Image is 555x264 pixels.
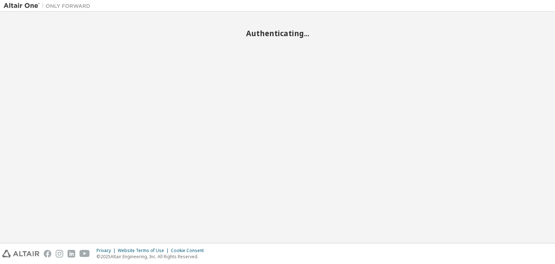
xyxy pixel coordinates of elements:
[96,248,118,254] div: Privacy
[4,2,94,9] img: Altair One
[79,250,90,257] img: youtube.svg
[2,250,39,257] img: altair_logo.svg
[68,250,75,257] img: linkedin.svg
[4,29,551,38] h2: Authenticating...
[56,250,63,257] img: instagram.svg
[118,248,171,254] div: Website Terms of Use
[96,254,208,260] p: © 2025 Altair Engineering, Inc. All Rights Reserved.
[44,250,51,257] img: facebook.svg
[171,248,208,254] div: Cookie Consent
